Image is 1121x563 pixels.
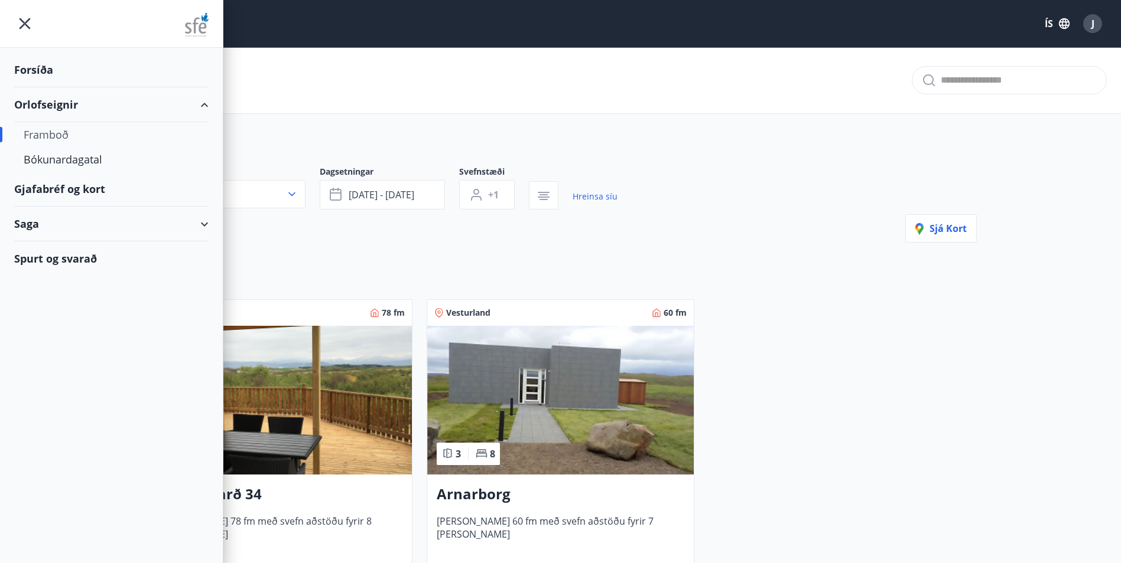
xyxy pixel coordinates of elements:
span: [PERSON_NAME] 60 fm með svefn aðstöðu fyrir 7 [PERSON_NAME] [437,515,684,554]
span: Vesturland [446,307,490,319]
span: Svæði [145,166,320,180]
div: Orlofseignir [14,87,209,122]
div: Framboð [24,122,199,147]
span: [PERSON_NAME] 78 fm með svefn aðstöðu fyrir 8 [PERSON_NAME] [155,515,402,554]
h3: Arnarborg [437,484,684,505]
span: +1 [488,188,499,201]
img: Paella dish [427,326,694,474]
span: 3 [456,447,461,460]
button: Sjá kort [905,214,977,243]
button: J [1078,9,1107,38]
img: union_logo [185,13,209,37]
div: Forsíða [14,53,209,87]
button: [DATE] - [DATE] [320,180,445,210]
span: Svefnstæði [459,166,529,180]
button: menu [14,13,35,34]
span: J [1091,17,1094,30]
h3: Svignaskarð 34 [155,484,402,505]
span: Dagsetningar [320,166,459,180]
button: ÍS [1038,13,1076,34]
span: 60 fm [664,307,687,319]
a: Hreinsa síu [573,184,618,210]
span: [DATE] - [DATE] [349,188,414,201]
span: 8 [490,447,495,460]
span: Sjá kort [915,222,967,235]
img: Paella dish [145,326,412,474]
div: Spurt og svarað [14,241,209,276]
div: Saga [14,207,209,241]
div: Gjafabréf og kort [14,172,209,207]
span: 78 fm [382,307,405,319]
div: Bókunardagatal [24,147,199,172]
button: Allt [145,180,306,208]
button: +1 [459,180,515,210]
